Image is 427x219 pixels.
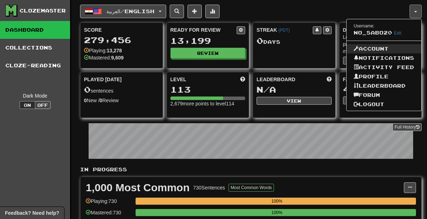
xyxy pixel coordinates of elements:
div: 100% [138,209,416,216]
a: Edit [394,31,401,36]
span: Played [DATE] [84,76,122,83]
div: 113 [170,85,246,94]
div: 2,679 more points to level 114 [170,100,246,107]
a: Account [347,44,421,53]
button: View [343,97,380,104]
button: Search sentences [170,5,184,18]
span: Open feedback widget [5,209,59,217]
a: Profile [347,72,421,81]
div: 100% [138,198,416,205]
span: This week in points, UTC [327,76,332,83]
a: Forum [347,90,421,100]
div: Learning a language requires practice every day. Stay motivated! [343,33,418,55]
span: Score more points to level up [240,76,245,83]
span: Leaderboard [257,76,295,83]
strong: 9,609 [111,55,123,61]
button: Most Common Words [228,184,274,192]
a: Leaderboard [347,81,421,90]
div: 1,000 Most Common [86,182,190,193]
a: Full History [392,123,422,131]
button: More stats [205,5,220,18]
button: Add sentence to collection [188,5,202,18]
a: (PDT) [278,28,290,33]
button: العربية/English [80,5,166,18]
div: Playing: [84,47,122,54]
p: In Progress [80,166,422,173]
a: Activity Feed [347,63,421,72]
button: On [20,101,35,109]
span: العربية / English [106,8,154,14]
span: 0 [84,84,91,94]
div: Dark Mode [5,92,65,99]
div: Daily Goal [343,26,418,33]
strong: 0 [84,98,87,103]
div: Playing: 730 [86,198,132,209]
a: Notifications [347,53,421,63]
span: Level [170,76,186,83]
div: Ready for Review [170,26,237,33]
button: View [257,97,332,105]
div: Favorites [343,76,418,83]
span: No_Sabo20 [354,30,392,36]
button: Seta dailygoal [343,57,418,64]
div: sentences [84,85,159,94]
strong: 13,278 [107,48,122,53]
span: N/A [257,84,276,94]
div: 279,456 [84,36,159,45]
div: Day s [257,36,332,46]
button: Review [170,48,246,58]
span: 0 [257,36,263,46]
strong: 0 [100,98,102,103]
div: 477 [343,85,418,94]
button: Off [35,101,51,109]
div: Score [84,26,159,33]
small: Username: [354,24,374,28]
div: Clozemaster [20,7,66,14]
div: 730 Sentences [193,184,225,191]
div: Streak [257,26,313,33]
div: Mastered: [84,54,123,61]
div: New / Review [84,97,159,104]
div: 13,199 [170,36,246,45]
a: Logout [347,100,421,109]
